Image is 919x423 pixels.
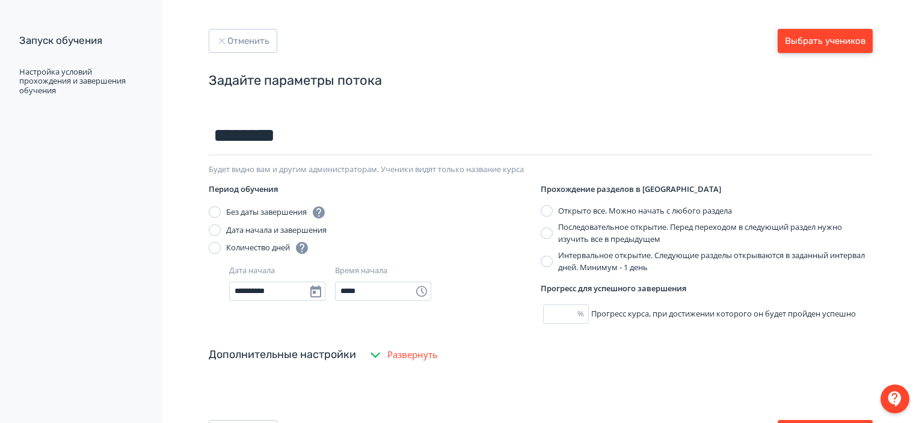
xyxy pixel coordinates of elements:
[226,241,309,255] div: Количество дней
[577,308,589,320] div: %
[558,221,873,245] div: Последовательное открытие. Перед переходом в следующий раздел нужно изучить все в предыдущем
[541,304,873,324] div: Прогресс курса, при достижении которого он будет пройден успешно
[226,224,327,236] div: Дата начала и завершения
[209,29,277,53] button: Отменить
[366,343,440,367] button: Развернуть
[209,165,873,174] div: Будет видно вам и другим администраторам. Ученики видят только название курса
[19,34,141,48] div: Запуск обучения
[558,250,873,273] div: Интервальное открытие. Следующие разделы открываются в заданный интервал дней. Минимум - 1 день
[229,265,275,277] div: Дата начала
[209,184,541,196] div: Период обучения
[19,67,141,96] div: Настройка условий прохождения и завершения обучения
[209,347,356,363] div: Дополнительные настройки
[335,265,387,277] div: Время начала
[558,205,732,217] div: Открыто все. Можно начать с любого раздела
[541,184,873,196] div: Прохождение разделов в [GEOGRAPHIC_DATA]
[209,72,873,90] div: Задайте параметры потока
[387,348,438,362] span: Развернуть
[541,283,873,295] div: Прогресс для успешного завершения
[226,205,326,220] div: Без даты завершения
[778,29,873,53] button: Выбрать учеников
